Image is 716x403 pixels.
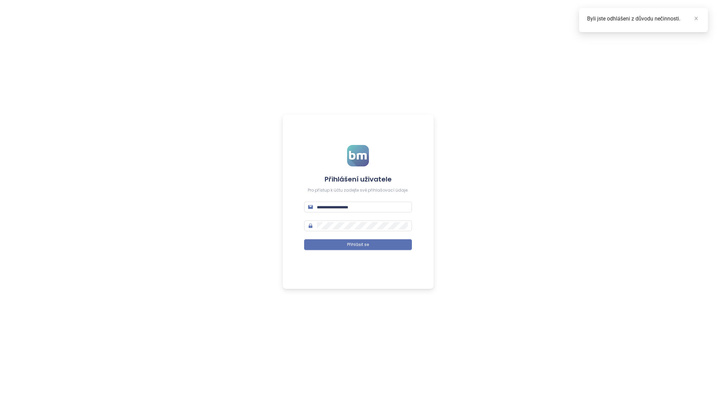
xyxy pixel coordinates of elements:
[587,15,700,23] div: Byli jste odhlášeni z důvodu nečinnosti.
[304,174,412,184] h4: Přihlášení uživatele
[347,242,369,248] span: Přihlásit se
[304,187,412,194] div: Pro přístup k účtu zadejte své přihlašovací údaje.
[308,223,313,228] span: lock
[347,145,369,166] img: logo
[694,16,699,21] span: close
[304,239,412,250] button: Přihlásit se
[308,205,313,209] span: mail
